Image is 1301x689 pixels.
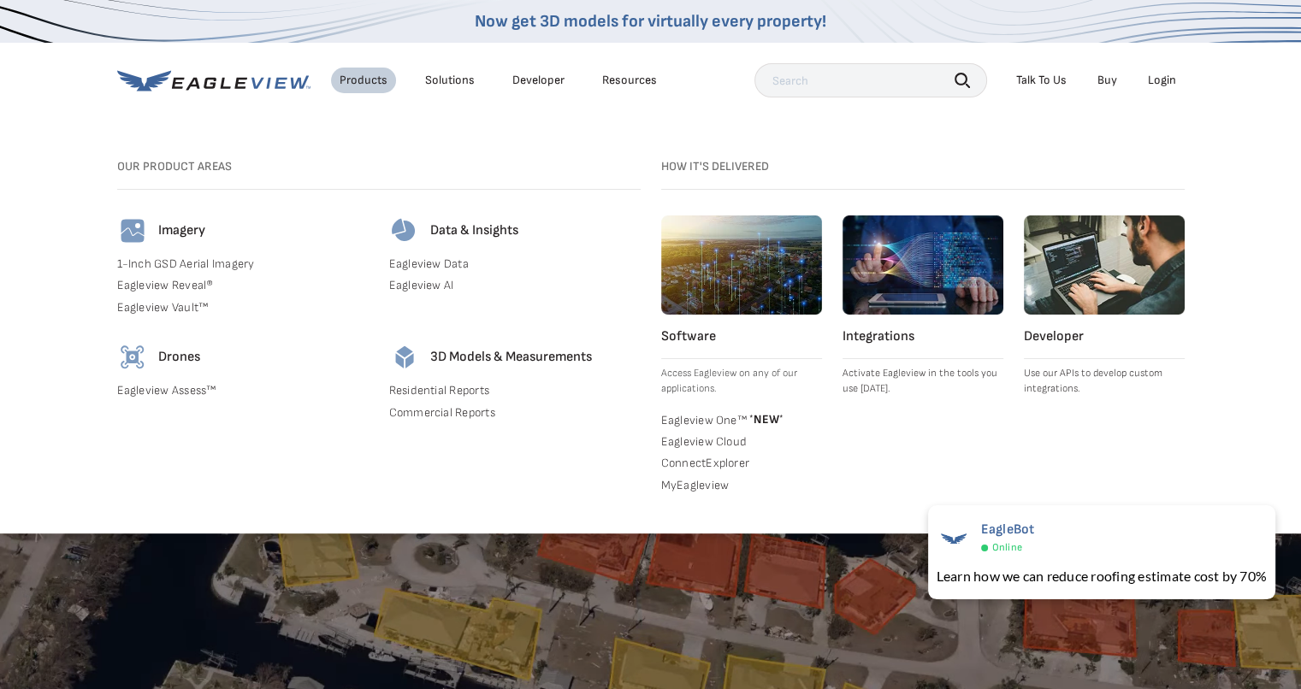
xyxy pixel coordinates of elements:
div: Talk To Us [1016,73,1067,88]
a: Eagleview One™ *NEW* [661,410,822,427]
h4: Drones [158,349,200,366]
a: Integrations Activate Eagleview in the tools you use [DATE]. [843,215,1003,397]
a: ConnectExplorer [661,456,822,471]
div: Login [1148,73,1176,88]
a: Eagleview Assess™ [117,383,369,398]
a: Developer [512,73,565,88]
a: Eagleview Cloud [661,434,822,450]
input: Search [754,63,987,97]
div: Products [340,73,387,88]
p: Activate Eagleview in the tools you use [DATE]. [843,366,1003,397]
h4: Integrations [843,328,1003,345]
h4: Imagery [158,222,205,239]
a: Developer Use our APIs to develop custom integrations. [1024,215,1185,397]
h4: Data & Insights [430,222,518,239]
img: software.webp [661,215,822,315]
h4: Developer [1024,328,1185,345]
a: Eagleview Vault™ [117,300,369,315]
a: Residential Reports [389,383,641,398]
div: Resources [602,73,657,88]
div: Learn how we can reduce roofing estimate cost by 70% [937,566,1267,586]
h3: How it's Delivered [661,159,1185,174]
h4: Software [661,328,822,345]
a: Now get 3D models for virtually every property! [475,11,826,32]
p: Access Eagleview on any of our applications. [661,366,822,397]
img: 3d-models-icon.svg [389,342,420,373]
img: data-icon.svg [389,215,420,246]
img: developer.webp [1024,215,1185,315]
img: imagery-icon.svg [117,215,148,246]
a: Eagleview AI [389,278,641,293]
h4: 3D Models & Measurements [430,349,592,366]
a: Eagleview Reveal® [117,278,369,293]
img: drones-icon.svg [117,342,148,373]
a: Eagleview Data [389,256,641,272]
a: Buy [1097,73,1117,88]
a: 1-Inch GSD Aerial Imagery [117,256,369,272]
h3: Our Product Areas [117,159,641,174]
div: Solutions [425,73,475,88]
p: Use our APIs to develop custom integrations. [1024,366,1185,397]
a: Commercial Reports [389,405,641,421]
span: NEW [747,412,784,427]
span: EagleBot [981,521,1035,538]
img: EagleBot [937,521,971,556]
a: MyEagleview [661,478,822,493]
img: integrations.webp [843,215,1003,315]
span: Online [992,541,1022,554]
